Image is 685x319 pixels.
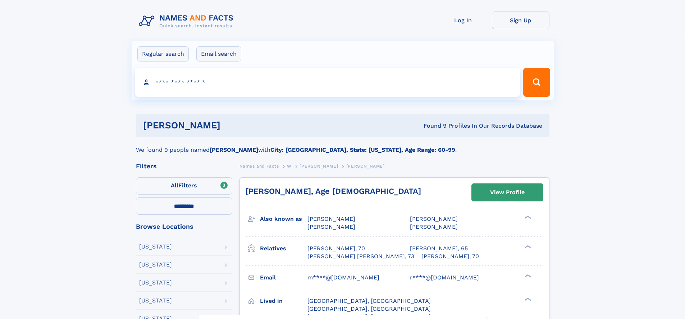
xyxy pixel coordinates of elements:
[136,137,549,154] div: We found 9 people named with .
[287,161,292,170] a: W
[260,272,307,284] h3: Email
[346,164,385,169] span: [PERSON_NAME]
[260,242,307,255] h3: Relatives
[492,12,549,29] a: Sign Up
[287,164,292,169] span: W
[136,163,232,169] div: Filters
[300,164,338,169] span: [PERSON_NAME]
[139,244,172,250] div: [US_STATE]
[139,280,172,286] div: [US_STATE]
[260,295,307,307] h3: Lived in
[490,184,525,201] div: View Profile
[307,297,431,304] span: [GEOGRAPHIC_DATA], [GEOGRAPHIC_DATA]
[523,273,531,278] div: ❯
[307,215,355,222] span: [PERSON_NAME]
[523,297,531,301] div: ❯
[270,146,455,153] b: City: [GEOGRAPHIC_DATA], State: [US_STATE], Age Range: 60-99
[239,161,279,170] a: Names and Facts
[136,12,239,31] img: Logo Names and Facts
[523,215,531,220] div: ❯
[410,223,458,230] span: [PERSON_NAME]
[171,182,178,189] span: All
[434,12,492,29] a: Log In
[307,223,355,230] span: [PERSON_NAME]
[137,46,189,61] label: Regular search
[196,46,241,61] label: Email search
[523,244,531,249] div: ❯
[421,252,479,260] a: [PERSON_NAME], 70
[410,245,468,252] a: [PERSON_NAME], 65
[322,122,542,130] div: Found 9 Profiles In Our Records Database
[246,187,421,196] a: [PERSON_NAME], Age [DEMOGRAPHIC_DATA]
[307,305,431,312] span: [GEOGRAPHIC_DATA], [GEOGRAPHIC_DATA]
[523,68,550,97] button: Search Button
[136,177,232,195] label: Filters
[260,213,307,225] h3: Also known as
[307,245,365,252] a: [PERSON_NAME], 70
[139,298,172,304] div: [US_STATE]
[472,184,543,201] a: View Profile
[135,68,520,97] input: search input
[143,121,322,130] h1: [PERSON_NAME]
[210,146,258,153] b: [PERSON_NAME]
[139,262,172,268] div: [US_STATE]
[410,215,458,222] span: [PERSON_NAME]
[300,161,338,170] a: [PERSON_NAME]
[136,223,232,230] div: Browse Locations
[307,252,414,260] a: [PERSON_NAME] [PERSON_NAME], 73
